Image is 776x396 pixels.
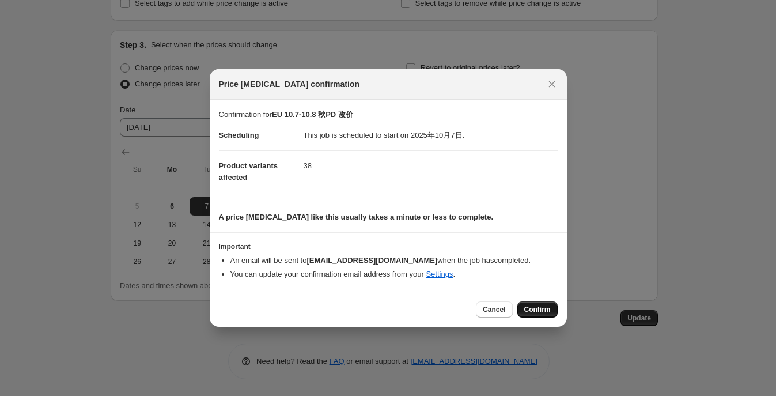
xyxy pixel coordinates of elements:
[219,242,558,251] h3: Important
[304,120,558,150] dd: This job is scheduled to start on 2025年10月7日.
[426,270,453,278] a: Settings
[483,305,505,314] span: Cancel
[476,301,512,318] button: Cancel
[272,110,353,119] b: EU 10.7-10.8 秋PD 改价
[230,255,558,266] li: An email will be sent to when the job has completed .
[219,161,278,182] span: Product variants affected
[219,109,558,120] p: Confirmation for
[230,269,558,280] li: You can update your confirmation email address from your .
[304,150,558,181] dd: 38
[524,305,551,314] span: Confirm
[219,213,494,221] b: A price [MEDICAL_DATA] like this usually takes a minute or less to complete.
[544,76,560,92] button: Close
[517,301,558,318] button: Confirm
[306,256,437,265] b: [EMAIL_ADDRESS][DOMAIN_NAME]
[219,131,259,139] span: Scheduling
[219,78,360,90] span: Price [MEDICAL_DATA] confirmation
